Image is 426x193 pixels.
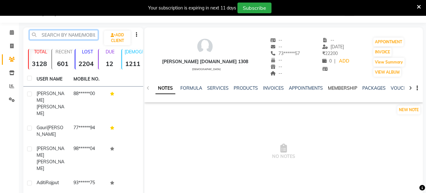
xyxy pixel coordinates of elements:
[37,104,64,116] span: [PERSON_NAME]
[271,44,283,50] span: --
[207,85,229,91] a: SERVICES
[338,57,350,66] a: ADD
[125,49,143,55] p: [DEMOGRAPHIC_DATA]
[373,48,392,57] button: INVOICE
[322,51,325,56] span: ₹
[99,60,120,68] strong: 12
[33,72,70,87] th: USER NAME
[46,180,59,185] span: Rajput
[37,125,47,130] span: Gauri
[52,60,73,68] strong: 601
[334,58,336,64] span: |
[289,85,323,91] a: APPOINTMENTS
[391,85,416,91] a: VOUCHERS
[373,58,405,67] button: View Summary
[234,85,258,91] a: PRODUCTS
[322,37,334,43] span: --
[104,31,131,45] a: ADD CLIENT
[122,60,143,68] strong: 1211
[328,85,357,91] a: MEMBERSHIP
[322,58,332,64] span: 0
[37,180,46,185] span: Aditi
[78,49,97,55] p: LOST
[362,85,386,91] a: PACKAGES
[155,83,175,94] a: NOTES
[29,60,50,68] strong: 3128
[373,38,404,46] button: APPOINTMENT
[322,44,344,50] span: [DATE]
[37,125,63,137] span: [PERSON_NAME]
[271,57,283,63] span: --
[271,64,283,69] span: --
[100,49,120,55] p: DUE
[192,68,221,71] span: [DEMOGRAPHIC_DATA]
[37,159,64,171] span: [PERSON_NAME]
[37,91,64,103] span: [PERSON_NAME]
[29,30,98,40] input: SEARCH BY NAME/MOBILE/EMAIL/CODE
[37,146,64,158] span: [PERSON_NAME]
[373,68,401,77] button: VIEW ALBUM
[322,51,338,56] span: 22200
[237,3,271,13] button: Subscribe
[195,37,214,56] img: avatar
[397,106,420,114] button: NEW NOTE
[55,49,73,55] p: RECENT
[148,5,236,11] div: Your subscription is expiring in next 11 days
[271,70,283,76] span: --
[180,85,202,91] a: FORMULA
[144,120,423,183] span: NO NOTES
[162,58,248,65] div: [PERSON_NAME] [DOMAIN_NAME] 1308
[31,49,50,55] p: TOTAL
[75,60,97,68] strong: 2204
[271,37,283,43] span: --
[70,72,107,87] th: MOBILE NO.
[263,85,284,91] a: INVOICES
